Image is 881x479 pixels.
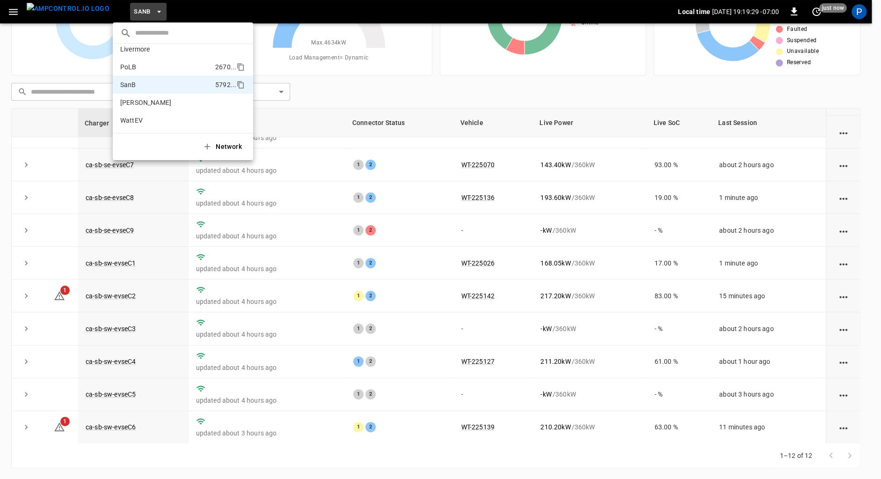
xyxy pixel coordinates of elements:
[236,61,246,73] div: copy
[197,137,249,156] button: Network
[120,44,213,54] p: Livermore
[120,80,211,89] p: SanB
[120,116,211,125] p: WattEV
[120,98,214,107] p: [PERSON_NAME]
[120,62,211,72] p: PoLB
[236,79,246,90] div: copy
